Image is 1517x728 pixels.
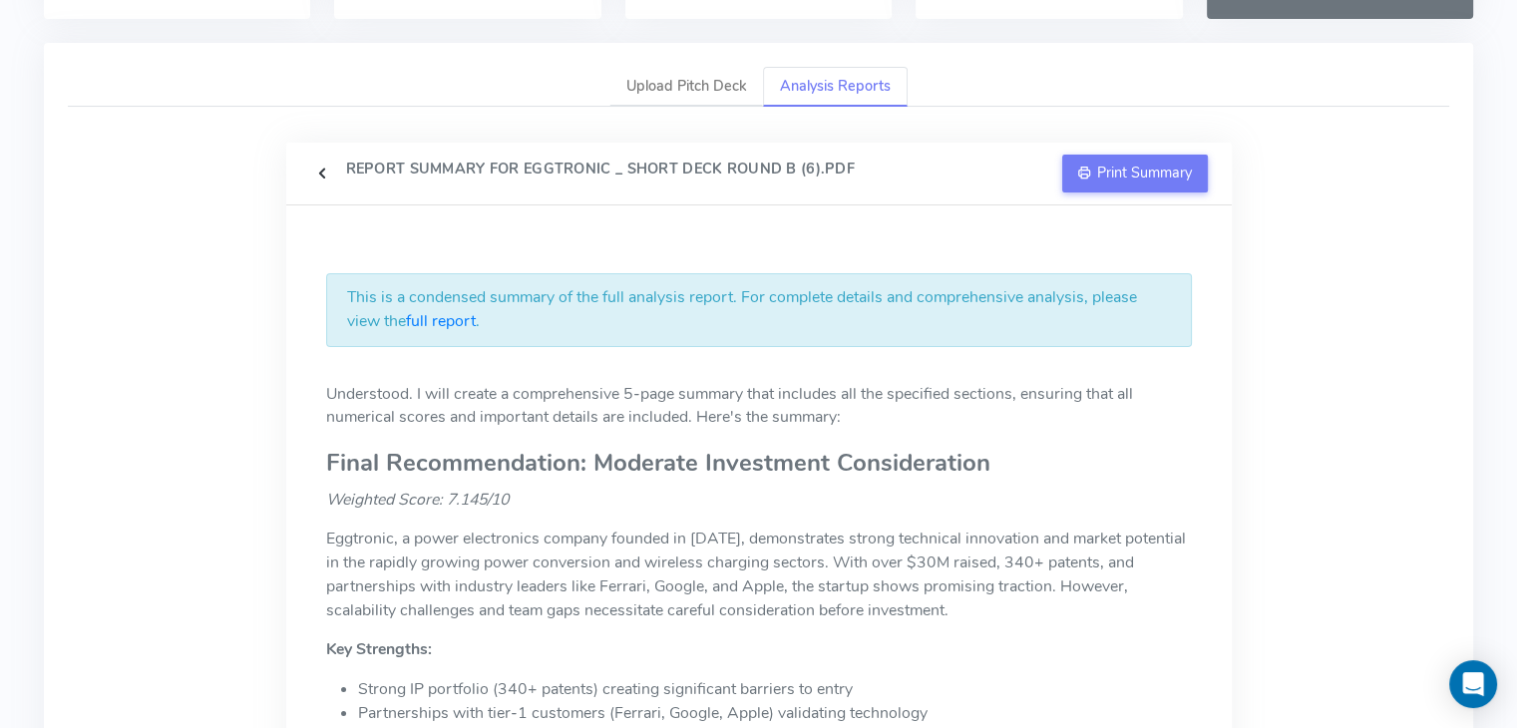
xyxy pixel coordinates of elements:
[406,310,476,332] a: full report
[326,489,509,511] em: Weighted Score: 7.145/10
[326,528,1192,622] p: Eggtronic, a power electronics company founded in [DATE], demonstrates strong technical innovatio...
[347,286,1171,334] p: This is a condensed summary of the full analysis report. For complete details and comprehensive a...
[763,67,908,108] a: Analysis Reports
[358,678,1192,702] li: Strong IP portfolio (340+ patents) creating significant barriers to entry
[326,383,1192,431] p: Understood. I will create a comprehensive 5-page summary that includes all the specified sections...
[1449,660,1497,708] div: Open Intercom Messenger
[326,638,432,660] strong: Key Strengths:
[609,67,763,108] a: Upload Pitch Deck
[346,162,855,178] h2: Report Summary for Eggtronic _ short deck round B (6).pdf
[326,450,1192,476] h2: Final Recommendation: Moderate Investment Consideration
[358,702,1192,726] li: Partnerships with tier-1 customers (Ferrari, Google, Apple) validating technology
[1062,155,1208,192] button: Print Summary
